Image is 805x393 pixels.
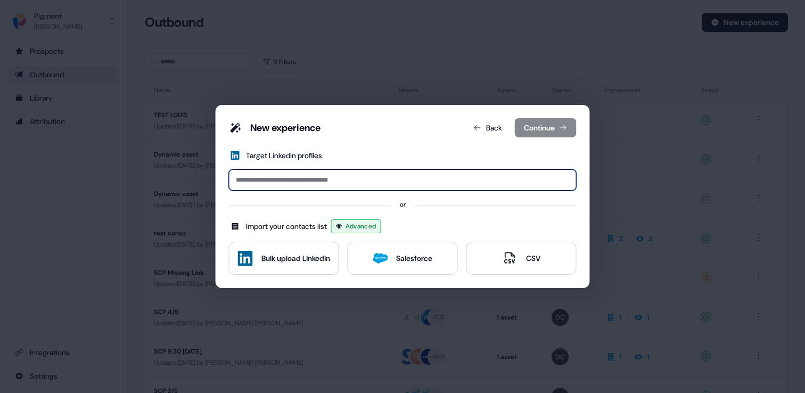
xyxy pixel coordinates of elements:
div: or [400,199,406,210]
div: Bulk upload Linkedin [261,253,330,264]
div: Target LinkedIn profiles [246,150,322,161]
button: Salesforce [348,242,458,275]
div: CSV [526,253,540,264]
button: Bulk upload Linkedin [229,242,339,275]
div: Import your contacts list [246,221,327,232]
div: New experience [250,121,321,134]
div: Salesforce [396,253,432,264]
span: Advanced [346,221,376,232]
button: CSV [466,242,577,275]
button: Back [465,118,511,137]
